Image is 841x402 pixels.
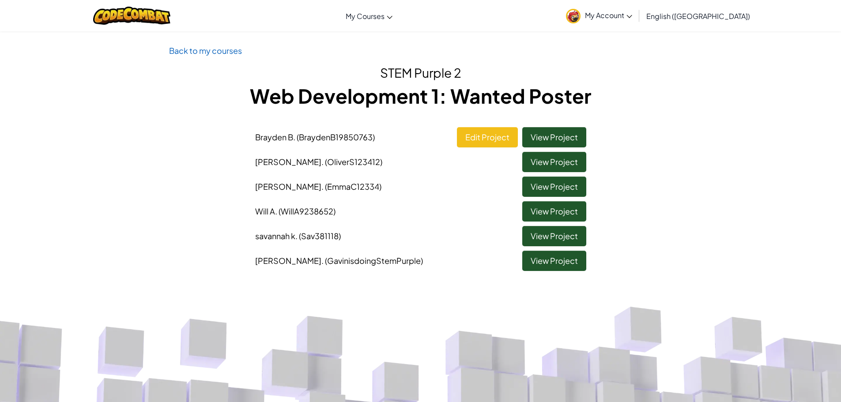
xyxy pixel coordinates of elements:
[522,251,586,271] a: View Project
[522,201,586,222] a: View Project
[585,11,632,20] span: My Account
[522,152,586,172] a: View Project
[255,157,382,167] span: [PERSON_NAME]
[169,82,672,109] h1: Web Development 1: Wanted Poster
[522,226,586,246] a: View Project
[255,181,381,192] span: [PERSON_NAME]
[646,11,750,21] span: English ([GEOGRAPHIC_DATA])
[321,255,423,266] span: . (GavinisdoingStemPurple)
[321,181,381,192] span: . (EmmaC12334)
[275,206,336,216] span: . (WillA9238652)
[321,157,382,167] span: . (OliverS123412)
[255,231,341,241] span: savannah k
[566,9,581,23] img: avatar
[341,4,397,28] a: My Courses
[93,7,170,25] img: CodeCombat logo
[522,177,586,197] a: View Project
[255,255,423,266] span: [PERSON_NAME]
[562,2,637,30] a: My Account
[255,206,336,216] span: Will A
[457,127,518,147] a: Edit Project
[169,64,672,82] h2: STEM Purple 2
[293,132,375,142] span: . (BraydenB19850763)
[255,132,375,142] span: Brayden B
[642,4,754,28] a: English ([GEOGRAPHIC_DATA])
[346,11,385,21] span: My Courses
[295,231,341,241] span: . (Sav381118)
[169,45,242,56] a: Back to my courses
[522,127,586,147] a: View Project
